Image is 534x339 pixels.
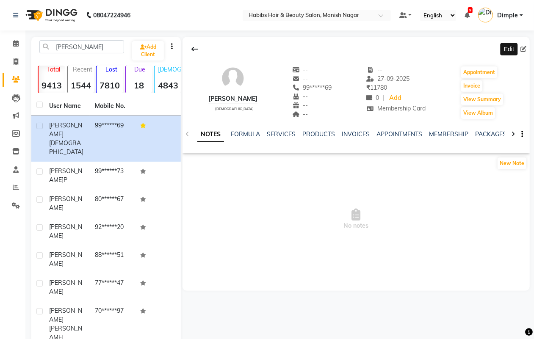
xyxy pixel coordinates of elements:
[49,223,82,240] span: [PERSON_NAME]
[429,130,468,138] a: MEMBERSHIP
[97,80,123,91] strong: 7810
[216,107,254,111] span: [DEMOGRAPHIC_DATA]
[367,66,383,74] span: --
[220,66,246,91] img: avatar
[208,94,257,103] div: [PERSON_NAME]
[49,307,82,323] span: [PERSON_NAME]
[461,107,495,119] button: View Album
[49,167,82,184] span: [PERSON_NAME]
[383,94,385,102] span: |
[292,102,308,109] span: --
[186,41,204,57] div: Back to Client
[22,3,80,27] img: logo
[367,75,410,83] span: 27-09-2025
[388,92,403,104] a: Add
[126,80,152,91] strong: 18
[461,94,503,105] button: View Summary
[100,66,123,73] p: Lost
[292,93,308,100] span: --
[367,94,379,102] span: 0
[461,80,482,92] button: Invoice
[292,110,308,118] span: --
[501,43,517,55] div: Edit
[132,41,164,61] a: Add Client
[71,66,94,73] p: Recent
[197,127,224,142] a: NOTES
[49,121,82,138] span: [PERSON_NAME]
[44,96,90,116] th: User Name
[49,139,83,156] span: [DEMOGRAPHIC_DATA]
[367,84,371,91] span: ₹
[468,7,473,13] span: 9
[302,130,335,138] a: PRODUCTS
[475,130,506,138] a: PACKAGES
[497,11,518,20] span: Dimple
[478,8,493,22] img: Dimple
[267,130,296,138] a: SERVICES
[231,130,260,138] a: FORMULA
[461,66,497,78] button: Appointment
[292,66,308,74] span: --
[342,130,370,138] a: INVOICES
[64,176,67,184] span: p
[93,3,130,27] b: 08047224946
[39,80,65,91] strong: 9413
[183,177,530,262] span: No notes
[155,80,181,91] strong: 4843
[49,279,82,295] span: [PERSON_NAME]
[376,130,422,138] a: APPOINTMENTS
[42,66,65,73] p: Total
[498,157,526,169] button: New Note
[292,75,308,83] span: --
[39,40,124,53] input: Search by Name/Mobile/Email/Code
[367,84,387,91] span: 11780
[90,96,136,116] th: Mobile No.
[49,195,82,212] span: [PERSON_NAME]
[158,66,181,73] p: [DEMOGRAPHIC_DATA]
[68,80,94,91] strong: 1544
[49,251,82,267] span: [PERSON_NAME]
[465,11,470,19] a: 9
[367,105,426,112] span: Membership Card
[127,66,152,73] p: Due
